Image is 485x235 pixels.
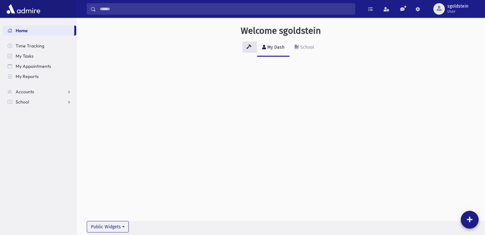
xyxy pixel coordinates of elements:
span: My Appointments [16,63,51,69]
span: User [447,9,468,14]
button: Public Widgets [87,221,129,232]
a: Home [3,25,74,36]
span: Home [16,28,28,33]
h3: Welcome sgoldstein [241,25,321,36]
a: School [3,97,76,107]
a: Accounts [3,87,76,97]
span: School [16,99,29,105]
span: Accounts [16,89,34,95]
div: My Dash [266,45,284,50]
span: My Reports [16,74,39,79]
a: Time Tracking [3,41,76,51]
span: Time Tracking [16,43,44,49]
span: sgoldstein [447,4,468,9]
a: My Dash [257,39,290,57]
a: My Appointments [3,61,76,71]
a: School [290,39,319,57]
a: My Tasks [3,51,76,61]
input: Search [96,3,355,15]
a: My Reports [3,71,76,82]
span: My Tasks [16,53,33,59]
img: AdmirePro [5,3,42,15]
div: School [299,45,314,50]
